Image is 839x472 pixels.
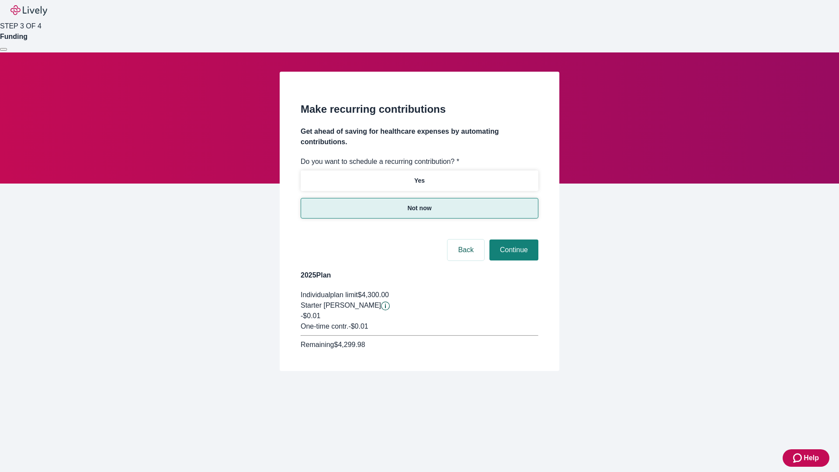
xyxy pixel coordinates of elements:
[793,453,804,463] svg: Zendesk support icon
[348,323,368,330] span: - $0.01
[804,453,819,463] span: Help
[301,302,381,309] span: Starter [PERSON_NAME]
[301,323,348,330] span: One-time contr.
[381,302,390,310] svg: Starter penny details
[301,312,320,319] span: -$0.01
[447,239,484,260] button: Back
[10,5,47,16] img: Lively
[301,198,538,219] button: Not now
[414,176,425,185] p: Yes
[334,341,365,348] span: $4,299.98
[381,302,390,310] button: Lively will contribute $0.01 to establish your account
[407,204,431,213] p: Not now
[358,291,389,298] span: $4,300.00
[301,270,538,281] h4: 2025 Plan
[783,449,829,467] button: Zendesk support iconHelp
[301,341,334,348] span: Remaining
[489,239,538,260] button: Continue
[301,126,538,147] h4: Get ahead of saving for healthcare expenses by automating contributions.
[301,101,538,117] h2: Make recurring contributions
[301,170,538,191] button: Yes
[301,291,358,298] span: Individual plan limit
[301,156,459,167] label: Do you want to schedule a recurring contribution? *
